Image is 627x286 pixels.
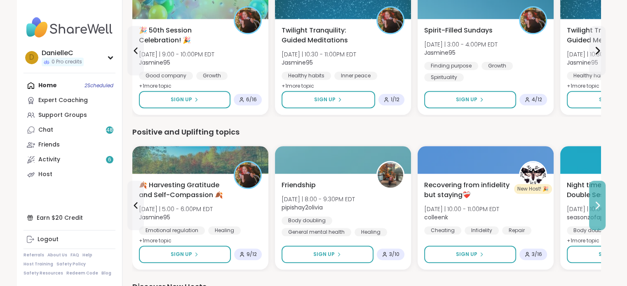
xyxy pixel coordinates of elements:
[171,96,192,103] span: Sign Up
[424,26,493,35] span: Spirit-Filled Sundays
[235,162,261,188] img: Jasmine95
[282,50,356,58] span: [DATE] | 10:30 - 11:00PM EDT
[82,252,92,258] a: Help
[424,205,499,213] span: [DATE] | 10:00 - 11:00PM EDT
[139,50,214,58] span: [DATE] | 9:00 - 10:00PM EDT
[314,96,336,103] span: Sign Up
[282,246,373,263] button: Sign Up
[599,251,620,258] span: Sign Up
[481,62,513,70] div: Growth
[23,232,115,247] a: Logout
[208,226,241,235] div: Healing
[139,180,225,200] span: 🍂 Harvesting Gratitude and Self-Compassion 🍂
[424,213,448,221] b: colleenk
[520,7,546,33] img: Jasmine95
[532,96,542,103] span: 4 / 12
[38,235,59,244] div: Logout
[567,58,598,67] b: Jasmine95
[424,226,461,235] div: Cheating
[132,126,601,138] div: Positive and Uplifting topics
[23,108,115,123] a: Support Groups
[38,111,87,119] div: Support Groups
[171,251,192,258] span: Sign Up
[378,7,403,33] img: Jasmine95
[139,213,170,221] b: Jasmine95
[567,226,618,235] div: Body doubling
[47,252,67,258] a: About Us
[282,72,331,80] div: Healthy habits
[424,73,464,81] div: Spirituality
[23,252,44,258] a: Referrals
[139,72,193,80] div: Good company
[23,137,115,152] a: Friends
[424,40,498,49] span: [DATE] | 3:00 - 4:00PM EDT
[355,228,387,236] div: Healing
[389,251,399,258] span: 3 / 10
[52,58,82,65] span: 0 Pro credits
[139,226,205,235] div: Emotional regulation
[567,72,616,80] div: Healthy habits
[502,226,531,235] div: Repair
[391,96,399,103] span: 1 / 12
[282,228,351,236] div: General mental health
[139,26,225,45] span: 🎉 50th Session Celebration! 🎉
[196,72,228,80] div: Growth
[247,251,257,258] span: 9 / 12
[282,180,316,190] span: Friendship
[23,123,115,137] a: Chat48
[567,213,608,221] b: seasonzofapril
[313,251,335,258] span: Sign Up
[465,226,499,235] div: Infidelity
[424,49,456,57] b: Jasmine95
[532,251,542,258] span: 3 / 16
[334,72,377,80] div: Inner peace
[139,58,170,67] b: Jasmine95
[23,93,115,108] a: Expert Coaching
[29,52,34,63] span: D
[282,58,313,67] b: Jasmine95
[23,152,115,167] a: Activity6
[108,156,111,163] span: 6
[139,91,230,108] button: Sign Up
[520,162,546,188] img: colleenk
[282,91,375,108] button: Sign Up
[38,170,52,179] div: Host
[456,251,477,258] span: Sign Up
[42,49,84,58] div: DanielleC
[456,96,477,103] span: Sign Up
[23,210,115,225] div: Earn $20 Credit
[38,141,60,149] div: Friends
[282,195,355,203] span: [DATE] | 8:00 - 9:30PM EDT
[66,270,98,276] a: Redeem Code
[23,167,115,182] a: Host
[23,13,115,42] img: ShareWell Nav Logo
[424,246,516,263] button: Sign Up
[378,162,403,188] img: pipishay2olivia
[106,127,113,134] span: 48
[38,126,53,134] div: Chat
[101,270,111,276] a: Blog
[282,203,323,212] b: pipishay2olivia
[424,62,478,70] div: Finding purpose
[38,156,60,164] div: Activity
[424,91,516,108] button: Sign Up
[599,96,620,103] span: Sign Up
[282,216,332,225] div: Body doubling
[23,261,53,267] a: Host Training
[23,270,63,276] a: Safety Resources
[139,205,213,213] span: [DATE] | 5:00 - 6:00PM EDT
[514,184,552,194] div: New Host! 🎉
[70,252,79,258] a: FAQ
[246,96,257,103] span: 6 / 16
[56,261,86,267] a: Safety Policy
[235,7,261,33] img: Jasmine95
[38,96,88,105] div: Expert Coaching
[139,246,231,263] button: Sign Up
[424,180,510,200] span: Recovering from infidelity but staying❤️‍🩹
[282,26,367,45] span: Twilight Tranquility: Guided Meditations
